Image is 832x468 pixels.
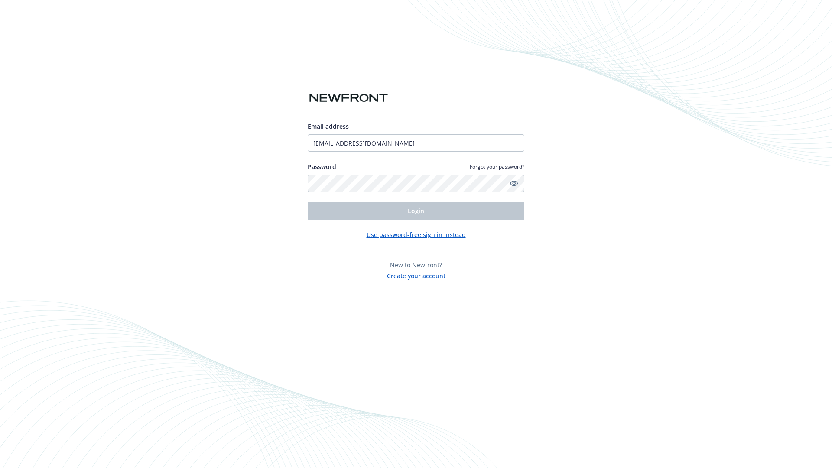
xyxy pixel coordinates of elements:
button: Create your account [387,270,445,280]
input: Enter your email [308,134,524,152]
span: New to Newfront? [390,261,442,269]
label: Password [308,162,336,171]
span: Login [408,207,424,215]
img: Newfront logo [308,91,390,106]
button: Login [308,202,524,220]
a: Forgot your password? [470,163,524,170]
span: Email address [308,122,349,130]
a: Show password [509,178,519,188]
button: Use password-free sign in instead [367,230,466,239]
input: Enter your password [308,175,524,192]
